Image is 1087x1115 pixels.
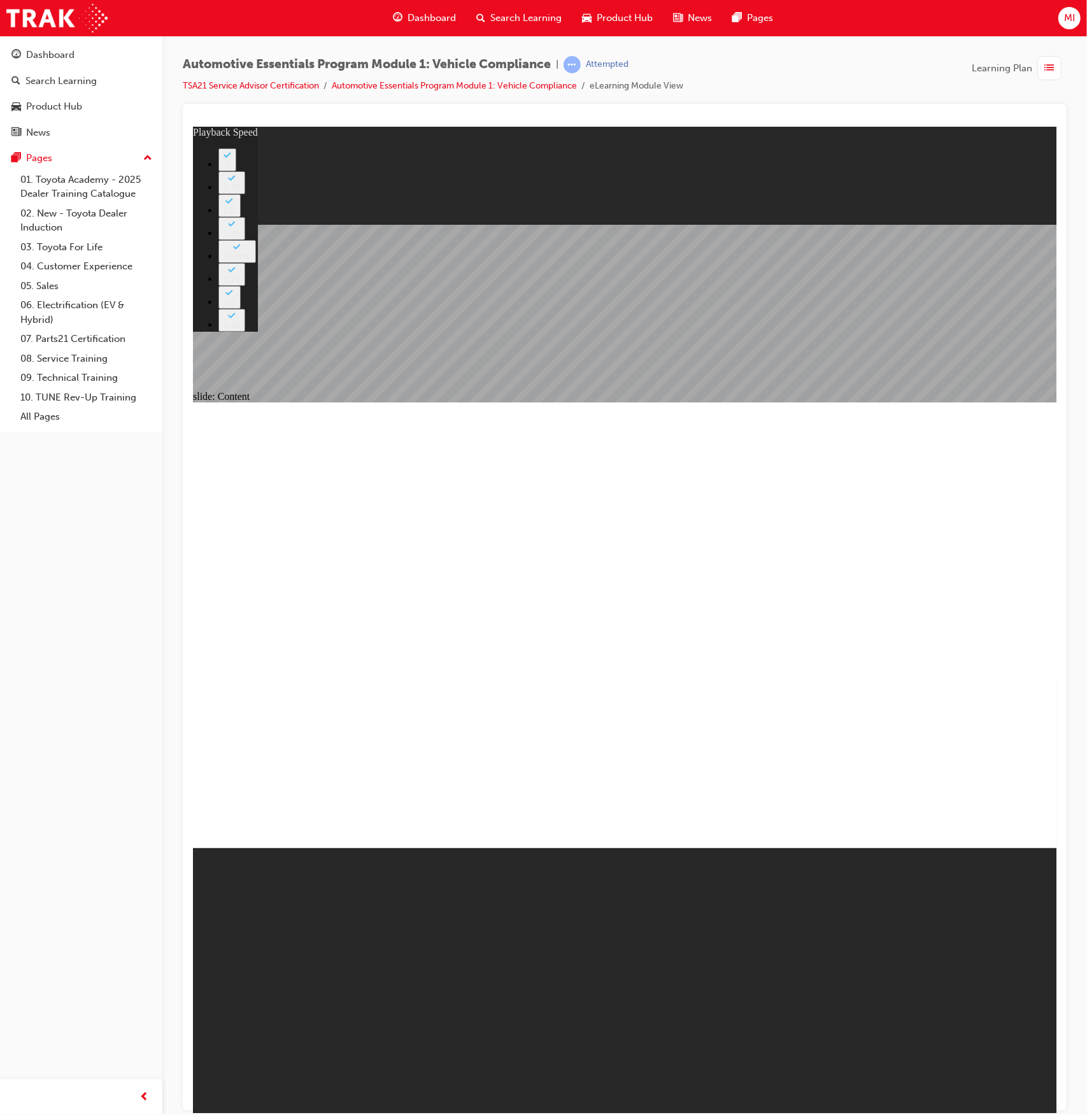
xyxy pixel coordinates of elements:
span: News [688,11,712,25]
span: Dashboard [408,11,456,25]
span: news-icon [11,127,21,139]
div: Attempted [586,59,629,71]
button: DashboardSearch LearningProduct HubNews [5,41,157,146]
li: eLearning Module View [590,79,683,94]
span: car-icon [11,101,21,113]
div: News [26,125,50,140]
a: 01. Toyota Academy - 2025 Dealer Training Catalogue [15,170,157,204]
span: search-icon [476,10,485,26]
button: Pages [5,146,157,170]
span: learningRecordVerb_ATTEMPT-icon [564,56,581,73]
div: Dashboard [26,48,75,62]
span: list-icon [1045,60,1055,76]
button: MI [1058,7,1081,29]
span: prev-icon [140,1090,150,1105]
span: Product Hub [597,11,653,25]
a: News [5,121,157,145]
a: TSA21 Service Advisor Certification [183,80,319,91]
span: up-icon [143,150,152,167]
a: 05. Sales [15,276,157,296]
a: Product Hub [5,95,157,118]
button: Learning Plan [972,56,1067,80]
span: pages-icon [732,10,742,26]
span: MI [1064,11,1075,25]
a: Dashboard [5,43,157,67]
a: 08. Service Training [15,349,157,369]
span: Automotive Essentials Program Module 1: Vehicle Compliance [183,57,551,72]
div: Pages [26,151,52,166]
a: 02. New - Toyota Dealer Induction [15,204,157,238]
a: Automotive Essentials Program Module 1: Vehicle Compliance [332,80,577,91]
a: pages-iconPages [722,5,783,31]
a: guage-iconDashboard [383,5,466,31]
span: car-icon [582,10,592,26]
img: Trak [6,4,108,32]
div: Search Learning [25,74,97,89]
div: Product Hub [26,99,82,114]
a: 06. Electrification (EV & Hybrid) [15,295,157,329]
a: car-iconProduct Hub [572,5,663,31]
a: news-iconNews [663,5,722,31]
span: Pages [747,11,773,25]
span: Learning Plan [972,61,1032,76]
a: 04. Customer Experience [15,257,157,276]
a: 07. Parts21 Certification [15,329,157,349]
span: search-icon [11,76,20,87]
span: news-icon [673,10,683,26]
a: 10. TUNE Rev-Up Training [15,388,157,408]
a: All Pages [15,407,157,427]
span: pages-icon [11,153,21,164]
a: search-iconSearch Learning [466,5,572,31]
a: 09. Technical Training [15,368,157,388]
a: Search Learning [5,69,157,93]
span: | [556,57,558,72]
a: 03. Toyota For Life [15,238,157,257]
span: guage-icon [393,10,402,26]
span: guage-icon [11,50,21,61]
span: Search Learning [490,11,562,25]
